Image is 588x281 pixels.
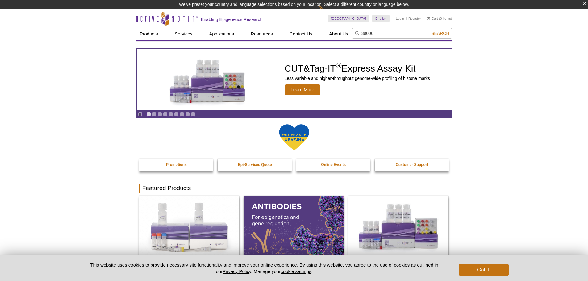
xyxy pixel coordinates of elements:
[429,31,451,36] button: Search
[146,112,151,117] a: Go to slide 1
[281,269,311,274] button: cookie settings
[238,163,272,167] strong: Epi-Services Quote
[191,112,195,117] a: Go to slide 9
[137,49,452,110] article: CUT&Tag-IT Express Assay Kit
[285,76,430,81] p: Less variable and higher-throughput genome-wide profiling of histone marks
[166,163,187,167] strong: Promotions
[375,159,449,171] a: Customer Support
[328,15,369,22] a: [GEOGRAPHIC_DATA]
[80,262,449,275] p: This website uses cookies to provide necessary site functionality and improve your online experie...
[336,61,341,70] sup: ®
[180,112,184,117] a: Go to slide 7
[427,16,438,21] a: Cart
[218,159,292,171] a: Epi-Services Quote
[169,112,173,117] a: Go to slide 5
[285,64,430,73] h2: CUT&Tag-IT Express Assay Kit
[152,112,156,117] a: Go to slide 2
[163,112,168,117] a: Go to slide 4
[408,16,421,21] a: Register
[171,28,196,40] a: Services
[174,112,179,117] a: Go to slide 6
[459,264,508,276] button: Got it!
[396,163,428,167] strong: Customer Support
[348,196,448,256] img: CUT&Tag-IT® Express Assay Kit
[352,28,452,39] input: Keyword, Cat. No.
[138,112,143,117] a: Toggle autoplay
[427,15,452,22] li: (0 items)
[396,16,404,21] a: Login
[325,28,352,40] a: About Us
[296,159,371,171] a: Online Events
[205,28,238,40] a: Applications
[244,196,344,256] img: All Antibodies
[319,5,335,19] img: Change Here
[279,124,310,151] img: We Stand With Ukraine
[247,28,277,40] a: Resources
[285,84,321,95] span: Learn More
[139,196,239,256] img: DNA Library Prep Kit for Illumina
[286,28,316,40] a: Contact Us
[156,46,258,114] img: CUT&Tag-IT Express Assay Kit
[223,269,251,274] a: Privacy Policy
[427,17,430,20] img: Your Cart
[157,112,162,117] a: Go to slide 3
[372,15,390,22] a: English
[137,49,452,110] a: CUT&Tag-IT Express Assay Kit CUT&Tag-IT®Express Assay Kit Less variable and higher-throughput gen...
[185,112,190,117] a: Go to slide 8
[321,163,346,167] strong: Online Events
[406,15,407,22] li: |
[139,159,214,171] a: Promotions
[139,184,449,193] h2: Featured Products
[431,31,449,36] span: Search
[201,17,263,22] h2: Enabling Epigenetics Research
[136,28,162,40] a: Products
